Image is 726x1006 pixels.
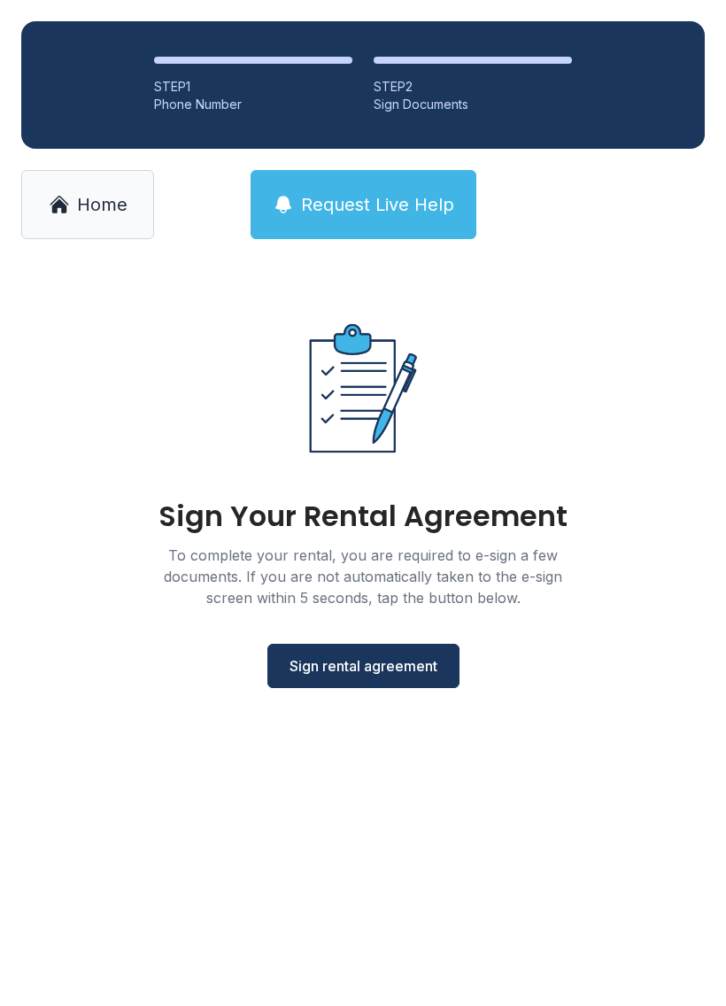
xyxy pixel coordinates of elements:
div: Sign Your Rental Agreement [158,502,568,530]
img: Rental agreement document illustration [271,296,455,481]
div: Sign Documents [374,96,572,113]
div: To complete your rental, you are required to e-sign a few documents. If you are not automatically... [142,545,584,608]
span: Request Live Help [301,192,454,217]
div: STEP 1 [154,78,352,96]
span: Sign rental agreement [290,655,437,677]
div: STEP 2 [374,78,572,96]
div: Phone Number [154,96,352,113]
span: Home [77,192,127,217]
